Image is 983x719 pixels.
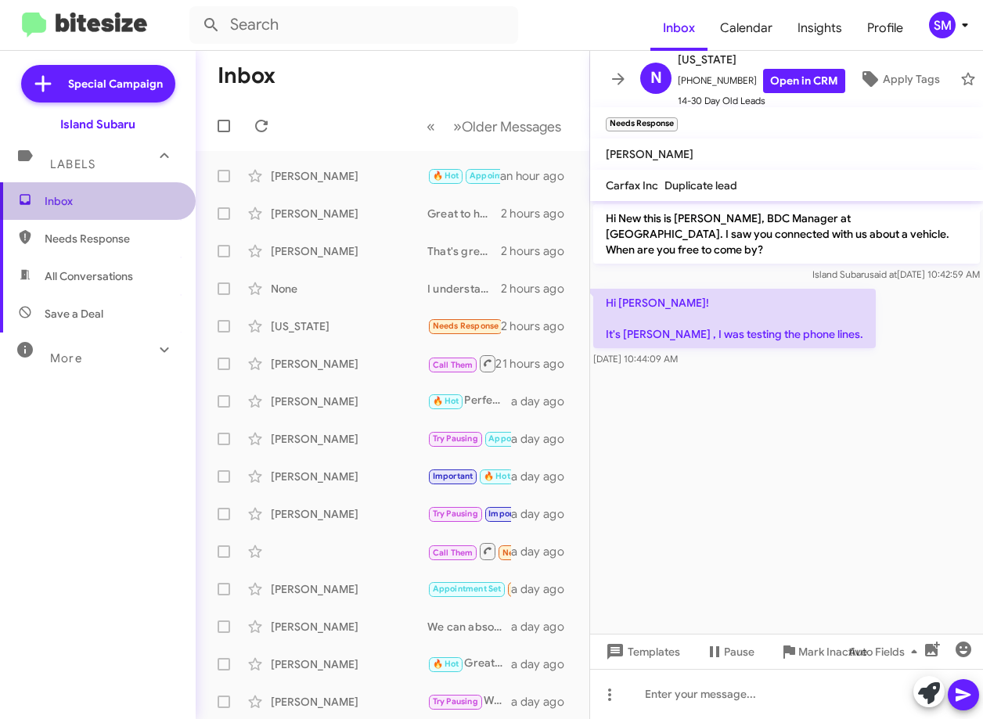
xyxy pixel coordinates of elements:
div: [PERSON_NAME] [271,694,427,710]
div: [PERSON_NAME] [271,506,427,522]
div: [PERSON_NAME] [271,656,427,672]
div: [PERSON_NAME] [271,243,427,259]
div: [PERSON_NAME] [271,206,427,221]
span: « [427,117,435,136]
div: a day ago [511,431,577,447]
span: N [650,66,662,91]
button: Mark Inactive [767,638,880,666]
div: We look forward to hearing from you [PERSON_NAME]! [427,692,511,710]
span: Appointment Set [470,171,538,181]
span: [PERSON_NAME] [606,147,693,161]
span: 🔥 Hot [484,471,510,481]
div: Island Subaru [60,117,135,132]
span: Needs Response [502,548,569,558]
span: Appointment Set [433,584,502,594]
button: Templates [590,638,693,666]
button: Auto Fields [836,638,936,666]
button: SM [916,12,966,38]
div: Great to hear you’re still interested! We can absolutely do that [PERSON_NAME]. [427,206,501,221]
a: Profile [855,5,916,51]
span: Try Pausing [433,433,478,444]
div: [PERSON_NAME] [271,469,427,484]
p: Hi [PERSON_NAME]! It's [PERSON_NAME] , I was testing the phone lines. [593,289,876,348]
span: 🔥 Hot [433,396,459,406]
a: Special Campaign [21,65,175,102]
a: Insights [785,5,855,51]
span: Save a Deal [45,306,103,322]
span: [PHONE_NUMBER] [678,69,845,93]
span: Apply Tags [883,65,940,93]
button: Apply Tags [845,65,952,93]
span: Try Pausing [433,696,478,706]
span: Templates [603,638,680,666]
div: a day ago [511,394,577,409]
span: Duplicate lead [664,178,737,192]
span: Important [433,471,473,481]
div: a day ago [511,469,577,484]
a: Open in CRM [763,69,845,93]
span: 🔥 Hot [433,171,459,181]
div: an hour ago [500,168,577,184]
div: Perfect! I’ll schedule you for 10 AM [DATE]. Looking forward to seeing you then! [427,167,500,185]
div: None [271,281,427,297]
span: All Conversations [45,268,133,284]
span: Carfax Inc [606,178,658,192]
h1: Inbox [218,63,275,88]
div: Liked “We are glad to hear!” [427,580,511,598]
span: Appointment Set [488,433,557,444]
a: Calendar [708,5,785,51]
span: Special Campaign [68,76,163,92]
span: Try Pausing [433,509,478,519]
div: a day ago [511,544,577,559]
div: Great! When can you come in to go over your options? [427,655,511,673]
div: 2 hours ago [501,318,577,334]
p: Hi New this is [PERSON_NAME], BDC Manager at [GEOGRAPHIC_DATA]. I saw you connected with us about... [593,204,980,264]
a: Inbox [650,5,708,51]
div: 2 hours ago [501,206,577,221]
span: Island Subaru [DATE] 10:42:59 AM [812,268,980,280]
span: Important [488,509,529,519]
span: [US_STATE] [678,50,845,69]
div: [PERSON_NAME] [271,581,427,597]
span: » [453,117,462,136]
div: [US_STATE] [271,318,427,334]
nav: Page navigation example [418,110,571,142]
div: [PERSON_NAME] [271,394,427,409]
div: a day ago [511,656,577,672]
span: Call Them [433,360,473,370]
span: Pause [724,638,754,666]
span: 🔥 Hot [433,659,459,669]
div: [PERSON_NAME] [271,431,427,447]
div: Perfect! I’ll schedule your appointment for [DATE] at 4pm. Looking forward to discussing everythi... [427,392,511,410]
span: Needs Response [45,231,178,246]
button: Pause [693,638,767,666]
div: a day ago [511,581,577,597]
div: [PERSON_NAME] [271,356,427,372]
div: a day ago [511,694,577,710]
div: I understand! If you ever reconsider or want to discuss your vehicle, feel free to reach out. Hav... [427,281,501,297]
button: Previous [417,110,445,142]
div: We can absolutely be back in touch closer to the end of your lease! [427,619,511,635]
small: Needs Response [606,117,678,131]
span: said at [870,268,897,280]
span: Inbox [45,193,178,209]
button: Next [444,110,571,142]
span: Labels [50,157,95,171]
span: Older Messages [462,118,561,135]
span: More [50,351,82,365]
div: Congratulations [PERSON_NAME]! We can remove you from the list. [427,467,511,485]
span: Auto Fields [848,638,924,666]
div: a day ago [511,619,577,635]
span: Needs Response [433,321,499,331]
span: [DATE] 10:44:09 AM [593,353,678,365]
div: Your welcome! [427,505,511,523]
div: Liked “[PERSON_NAME], we look forward to hearing from you!” [427,354,495,373]
input: Search [189,6,518,44]
span: 14-30 Day Old Leads [678,93,845,109]
div: [PERSON_NAME] [271,619,427,635]
div: Inbound Call [427,541,511,561]
span: Call Them [433,548,473,558]
div: [PERSON_NAME] [271,168,427,184]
